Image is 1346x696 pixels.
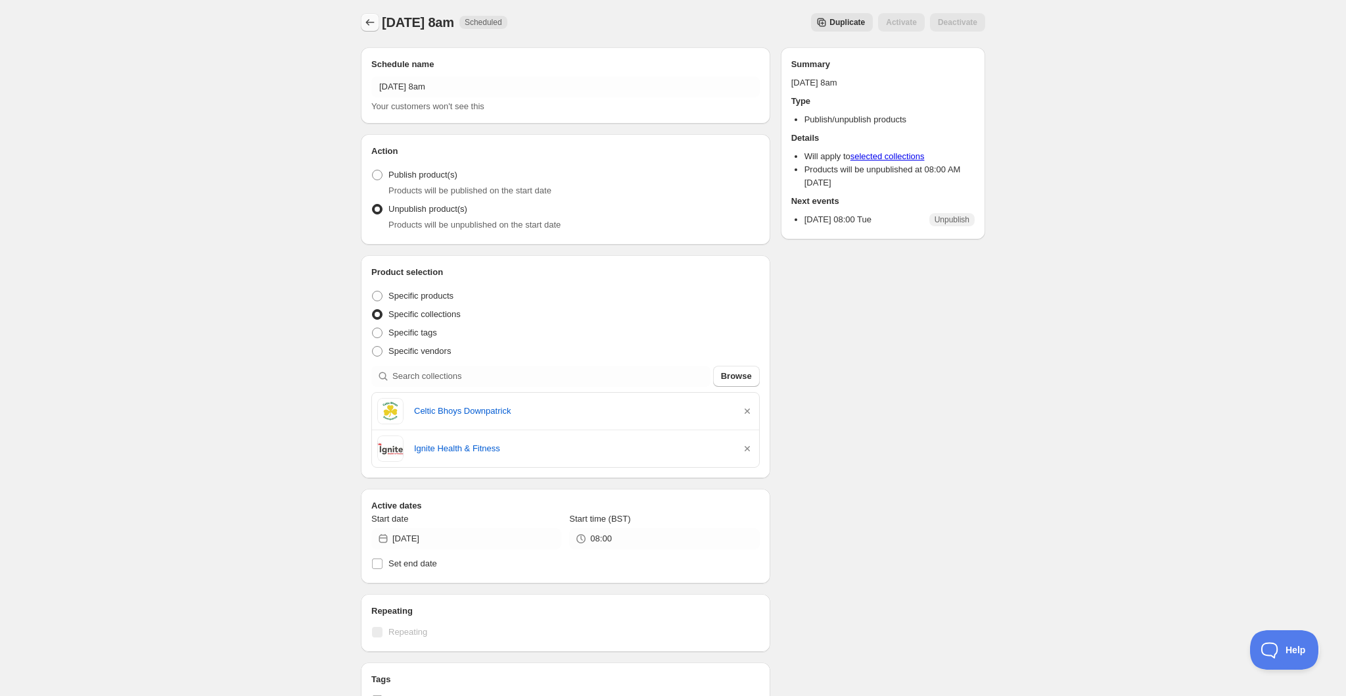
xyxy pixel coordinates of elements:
[388,309,461,319] span: Specific collections
[791,132,975,145] h2: Details
[388,346,451,356] span: Specific vendors
[388,291,453,301] span: Specific products
[804,163,975,189] li: Products will be unpublished at 08:00 AM [DATE]
[371,101,484,111] span: Your customers won't see this
[811,13,873,32] button: Secondary action label
[371,58,760,71] h2: Schedule name
[388,559,437,568] span: Set end date
[804,150,975,163] li: Will apply to
[791,76,975,89] p: [DATE] 8am
[371,499,760,512] h2: Active dates
[371,266,760,279] h2: Product selection
[935,214,969,225] span: Unpublish
[388,170,457,180] span: Publish product(s)
[388,328,437,337] span: Specific tags
[850,151,925,161] a: selected collections
[414,442,730,455] a: Ignite Health & Fitness
[721,370,752,383] span: Browse
[371,145,760,158] h2: Action
[804,113,975,126] li: Publish/unpublish products
[1250,630,1320,670] iframe: Toggle Customer Support
[791,95,975,108] h2: Type
[713,366,760,387] button: Browse
[829,17,865,28] span: Duplicate
[465,17,502,28] span: Scheduled
[414,405,730,418] a: Celtic Bhoys Downpatrick
[388,204,467,214] span: Unpublish product(s)
[371,514,408,524] span: Start date
[388,627,427,637] span: Repeating
[371,673,760,686] h2: Tags
[388,186,551,195] span: Products will be published on the start date
[791,58,975,71] h2: Summary
[388,220,561,230] span: Products will be unpublished on the start date
[791,195,975,208] h2: Next events
[371,605,760,618] h2: Repeating
[392,366,710,387] input: Search collections
[569,514,630,524] span: Start time (BST)
[804,213,871,226] p: [DATE] 08:00 Tue
[361,13,379,32] button: Schedules
[382,15,454,30] span: [DATE] 8am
